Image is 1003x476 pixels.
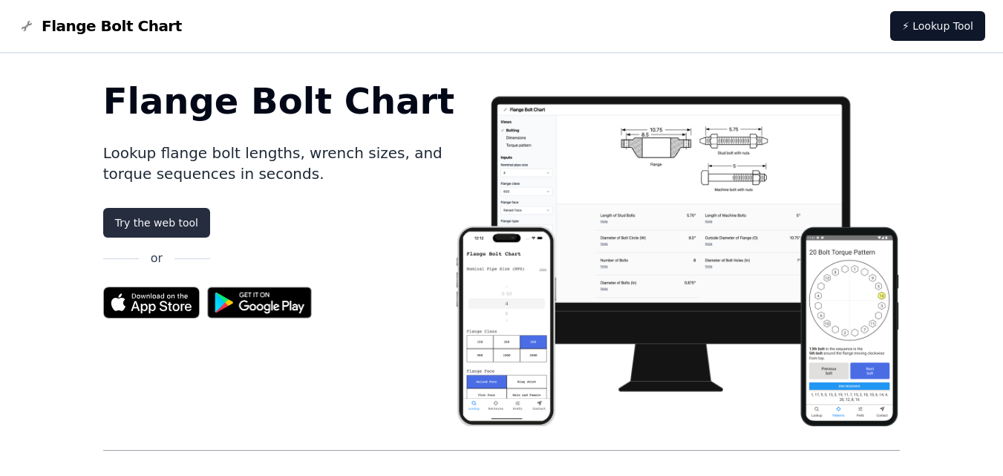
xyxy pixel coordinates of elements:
[103,287,200,319] img: App Store badge for the Flange Bolt Chart app
[42,16,182,36] span: Flange Bolt Chart
[200,279,320,326] img: Get it on Google Play
[103,208,210,238] a: Try the web tool
[151,250,163,267] p: or
[890,11,985,41] a: ⚡ Lookup Tool
[18,16,182,36] a: Flange Bolt Chart LogoFlange Bolt Chart
[18,17,36,35] img: Flange Bolt Chart Logo
[454,83,900,426] img: Flange bolt chart app screenshot
[103,83,455,119] h1: Flange Bolt Chart
[103,143,455,184] p: Lookup flange bolt lengths, wrench sizes, and torque sequences in seconds.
